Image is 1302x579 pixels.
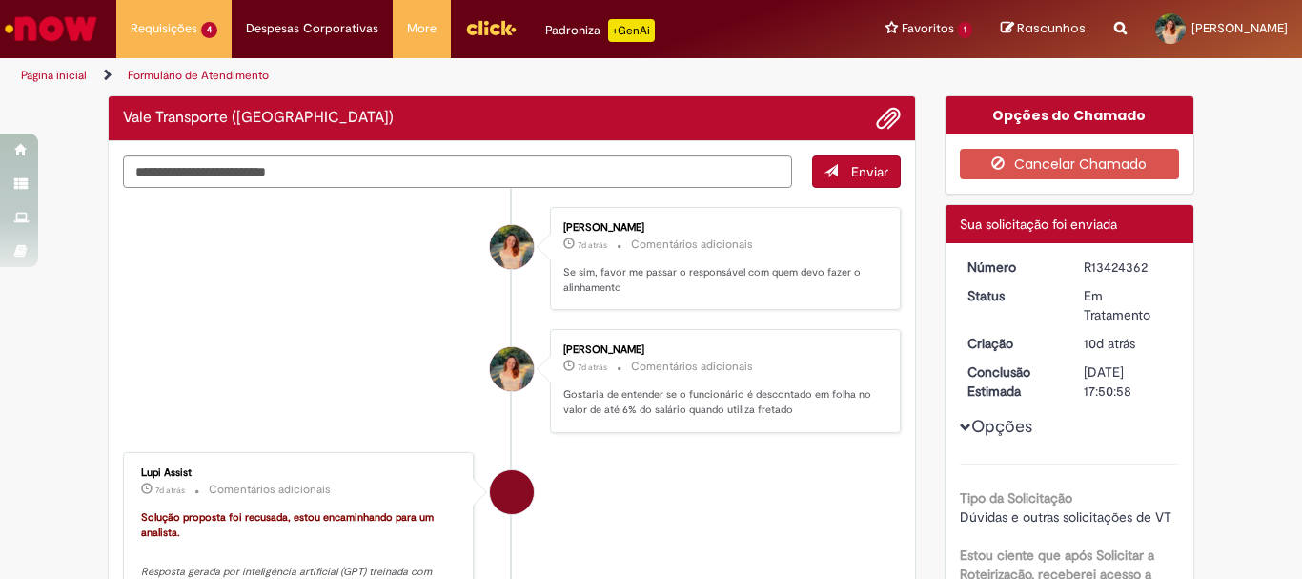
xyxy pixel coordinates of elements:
dt: Status [953,286,1070,305]
span: More [407,19,437,38]
div: Lupi Assist [141,467,458,479]
span: Dúvidas e outras solicitações de VT [960,508,1171,526]
ul: Trilhas de página [14,58,854,93]
a: Rascunhos [1001,20,1086,38]
small: Comentários adicionais [631,359,753,375]
div: Natalia Maiara Berwanger [490,225,534,269]
dt: Número [953,258,1070,277]
div: Em Tratamento [1084,286,1172,324]
span: 4 [201,22,217,38]
h2: Vale Transporte (VT) Histórico de tíquete [123,110,394,127]
span: Enviar [851,163,888,180]
a: Formulário de Atendimento [128,68,269,83]
span: Despesas Corporativas [246,19,378,38]
time: 21/08/2025 16:52:59 [578,239,607,251]
time: 21/08/2025 16:50:59 [155,485,185,496]
dt: Conclusão Estimada [953,362,1070,401]
button: Adicionar anexos [876,106,901,131]
span: Rascunhos [1017,19,1086,37]
div: Lupi Assist [490,470,534,514]
font: Solução proposta foi recusada, estou encaminhando para um analista. [141,510,437,540]
textarea: Digite sua mensagem aqui... [123,155,792,188]
img: click_logo_yellow_360x200.png [465,13,517,42]
span: Favoritos [902,19,954,38]
button: Enviar [812,155,901,188]
div: [PERSON_NAME] [563,344,881,356]
span: 1 [958,22,972,38]
div: Natalia Maiara Berwanger [490,347,534,391]
span: 7d atrás [155,485,185,496]
time: 21/08/2025 16:52:17 [578,362,607,373]
small: Comentários adicionais [209,482,331,498]
img: ServiceNow [2,10,100,48]
p: Se sim, favor me passar o responsável com quem devo fazer o alinhamento [563,265,881,295]
dt: Criação [953,334,1070,353]
span: [PERSON_NAME] [1191,20,1288,36]
p: +GenAi [608,19,655,42]
a: Página inicial [21,68,87,83]
div: Padroniza [545,19,655,42]
div: [DATE] 17:50:58 [1084,362,1172,401]
span: Sua solicitação foi enviada [960,216,1117,233]
div: 18/08/2025 11:33:22 [1084,334,1172,353]
div: Opções do Chamado [946,96,1194,134]
b: Tipo da Solicitação [960,489,1072,507]
span: 7d atrás [578,362,607,373]
span: 10d atrás [1084,335,1135,352]
div: R13424362 [1084,258,1172,277]
p: Gostaria de entender se o funcionário é descontado em folha no valor de até 6% do salário quando ... [563,387,881,417]
div: [PERSON_NAME] [563,222,881,234]
time: 18/08/2025 11:33:22 [1084,335,1135,352]
span: Requisições [131,19,197,38]
small: Comentários adicionais [631,237,753,253]
span: 7d atrás [578,239,607,251]
button: Cancelar Chamado [960,149,1180,179]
